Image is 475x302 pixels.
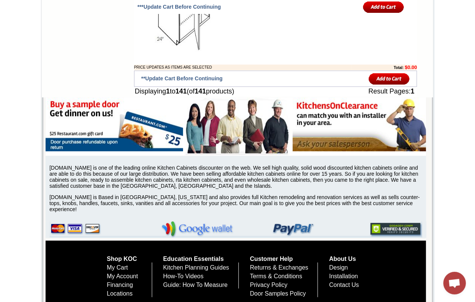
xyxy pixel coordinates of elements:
[107,282,133,288] a: Financing
[20,34,40,42] td: Alabaster Shaker
[134,64,352,70] td: PRICE UPDATES AS ITEMS ARE SELECTED
[369,72,410,85] input: Add to Cart
[41,34,64,43] td: [PERSON_NAME] Yellow Walnut
[411,87,414,95] b: 1
[363,1,404,13] input: Add to Cart
[109,34,128,43] td: Beachwood Oak Shaker
[141,75,223,81] span: **Update Cart Before Continuing
[166,87,170,95] b: 1
[65,34,88,43] td: [PERSON_NAME] White Shaker
[329,256,356,262] a: About Us
[443,272,466,294] div: Open chat
[107,256,137,262] a: Shop KOC
[163,256,224,262] a: Education Essentials
[107,273,138,279] a: My Account
[195,87,206,95] b: 141
[163,282,228,288] a: Guide: How To Measure
[134,87,324,96] td: Displaying to (of products)
[405,64,417,70] b: $0.00
[9,1,61,8] a: Price Sheet View in PDF Format
[49,165,426,189] p: [DOMAIN_NAME] is one of the leading online Kitchen Cabinets discounter on the web. We sell high q...
[329,282,359,288] a: Contact Us
[250,290,306,297] a: Door Samples Policy
[394,66,403,70] b: Total:
[1,2,7,8] img: pdf.png
[329,264,348,271] a: Design
[129,34,148,42] td: Bellmonte Maple
[250,273,302,279] a: Terms & Conditions
[324,87,417,96] td: Result Pages:
[250,264,309,271] a: Returns & Exchanges
[137,4,221,10] span: ***Update Cart Before Continuing
[163,273,203,279] a: How-To Videos
[49,194,426,212] p: [DOMAIN_NAME] is Based in [GEOGRAPHIC_DATA], [US_STATE] and also provides full Kitchen remodeling...
[176,87,187,95] b: 141
[89,34,108,42] td: Baycreek Gray
[107,264,128,271] a: My Cart
[250,282,288,288] a: Privacy Policy
[9,3,61,7] b: Price Sheet View in PDF Format
[250,256,318,262] h5: Customer Help
[107,290,133,297] a: Locations
[163,264,229,271] a: Kitchen Planning Guides
[329,273,358,279] a: Installation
